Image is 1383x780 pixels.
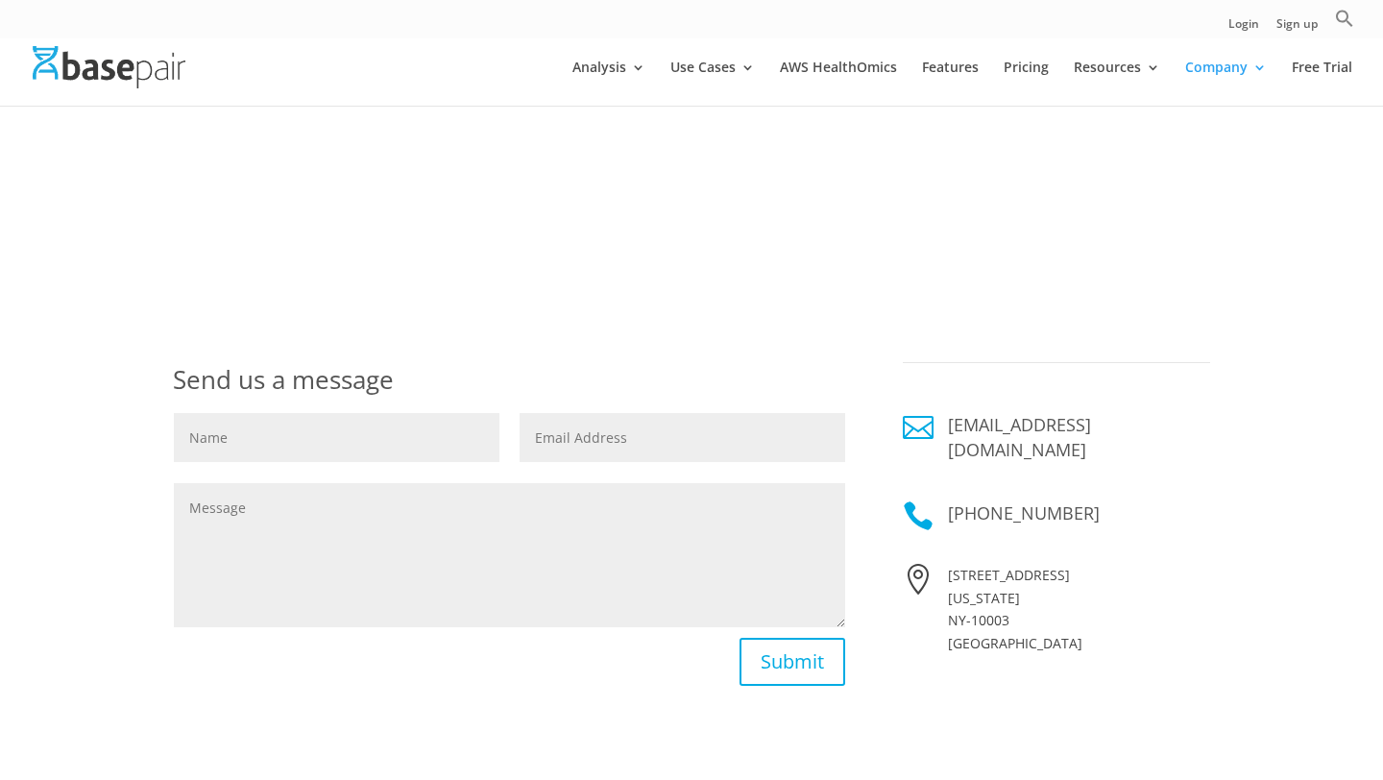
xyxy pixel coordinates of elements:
img: Basepair [33,46,185,87]
a: AWS HealthOmics [780,61,897,106]
a: Features [922,61,979,106]
h1: Send us a message [173,362,845,414]
a: Sign up [1276,18,1318,38]
svg: Search [1335,9,1354,28]
span:  [903,564,934,595]
button: Submit [740,638,845,686]
a: Free Trial [1292,61,1352,106]
a: Use Cases [670,61,755,106]
a: Company [1185,61,1267,106]
input: Email Address [520,413,845,462]
a: Resources [1074,61,1160,106]
a:  [903,412,934,443]
a: [EMAIL_ADDRESS][DOMAIN_NAME] [948,413,1091,461]
p: [STREET_ADDRESS] [US_STATE] NY-10003 [GEOGRAPHIC_DATA] [948,564,1210,655]
a: Analysis [572,61,645,106]
input: Name [174,413,499,462]
a: Login [1228,18,1259,38]
a:  [903,500,934,531]
a: Search Icon Link [1335,9,1354,38]
h1: Contact Us [173,164,1201,227]
a: [PHONE_NUMBER] [948,501,1100,524]
a: Pricing [1004,61,1049,106]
